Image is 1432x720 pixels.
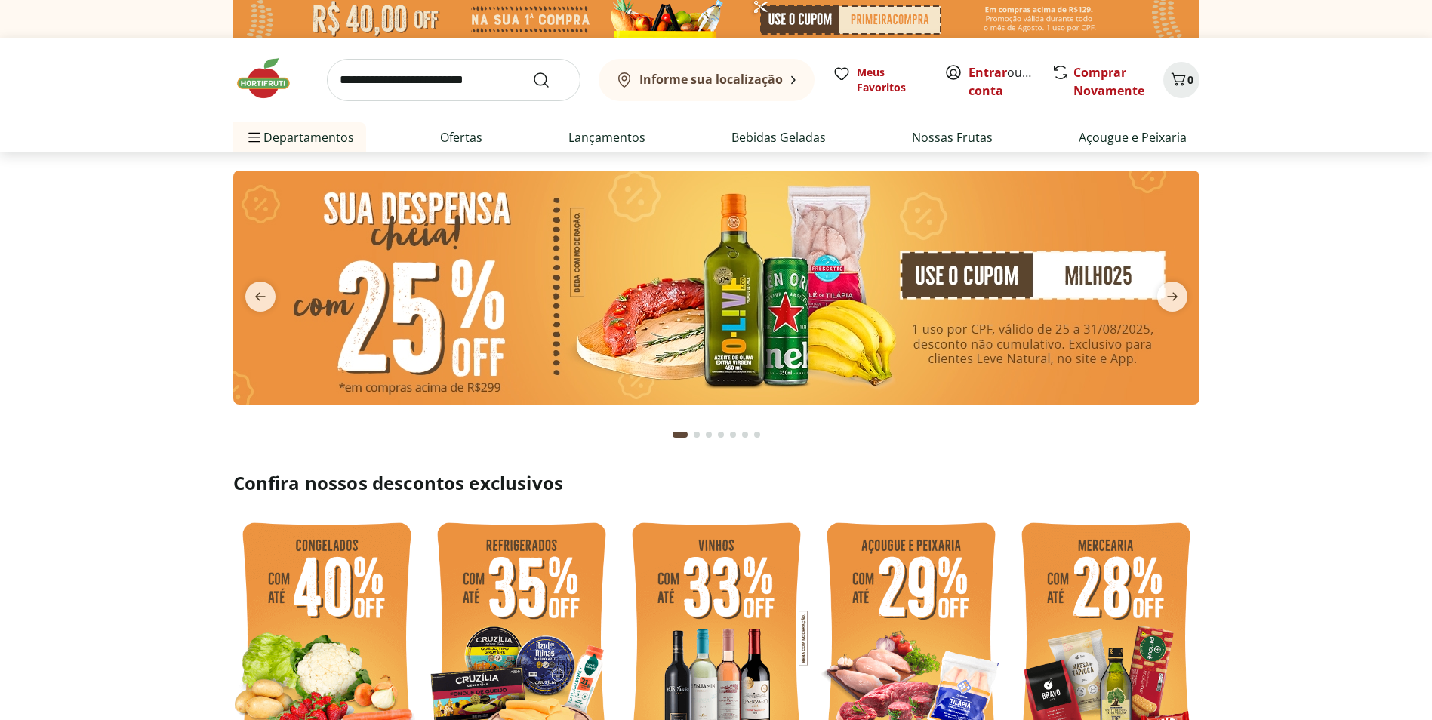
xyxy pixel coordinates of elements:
span: 0 [1187,72,1193,87]
button: Go to page 6 from fs-carousel [739,417,751,453]
span: Meus Favoritos [857,65,926,95]
span: ou [969,63,1036,100]
button: Carrinho [1163,62,1199,98]
button: Go to page 4 from fs-carousel [715,417,727,453]
a: Criar conta [969,64,1052,99]
a: Meus Favoritos [833,65,926,95]
input: search [327,59,580,101]
a: Nossas Frutas [912,128,993,146]
button: Go to page 3 from fs-carousel [703,417,715,453]
button: next [1145,282,1199,312]
a: Ofertas [440,128,482,146]
button: Submit Search [532,71,568,89]
a: Lançamentos [568,128,645,146]
span: Departamentos [245,119,354,155]
button: Informe sua localização [599,59,815,101]
img: Hortifruti [233,56,309,101]
a: Comprar Novamente [1073,64,1144,99]
a: Açougue e Peixaria [1079,128,1187,146]
button: Menu [245,119,263,155]
b: Informe sua localização [639,71,783,88]
button: previous [233,282,288,312]
button: Current page from fs-carousel [670,417,691,453]
a: Entrar [969,64,1007,81]
button: Go to page 5 from fs-carousel [727,417,739,453]
button: Go to page 7 from fs-carousel [751,417,763,453]
img: cupom [233,171,1199,405]
h2: Confira nossos descontos exclusivos [233,471,1199,495]
button: Go to page 2 from fs-carousel [691,417,703,453]
a: Bebidas Geladas [731,128,826,146]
